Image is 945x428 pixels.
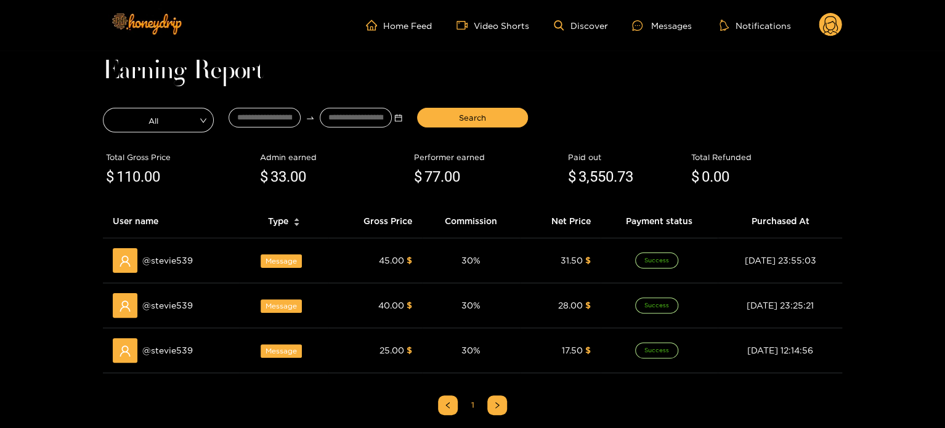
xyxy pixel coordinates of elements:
[463,395,482,415] li: 1
[379,345,404,355] span: 25.00
[306,113,315,123] span: to
[578,168,614,185] span: 3,550
[414,166,422,189] span: $
[461,256,481,265] span: 30 %
[493,402,501,409] span: right
[558,301,583,310] span: 28.00
[438,395,458,415] button: left
[710,168,729,185] span: .00
[585,256,591,265] span: $
[461,345,481,355] span: 30 %
[691,151,839,163] div: Total Refunded
[119,255,131,267] span: user
[286,168,306,185] span: .00
[366,20,383,31] span: home
[293,221,300,228] span: caret-down
[461,301,481,310] span: 30 %
[106,166,114,189] span: $
[444,402,452,409] span: left
[407,301,412,310] span: $
[142,344,193,357] span: @ stevie539
[747,345,813,355] span: [DATE] 12:14:56
[119,300,131,312] span: user
[702,168,710,185] span: 0
[261,299,302,313] span: Message
[585,301,591,310] span: $
[293,216,300,223] span: caret-up
[116,168,140,185] span: 110
[328,204,421,238] th: Gross Price
[103,204,239,238] th: User name
[103,63,842,80] h1: Earning Report
[379,256,404,265] span: 45.00
[487,395,507,415] li: Next Page
[716,19,794,31] button: Notifications
[456,20,529,31] a: Video Shorts
[119,345,131,357] span: user
[568,151,685,163] div: Paid out
[718,204,842,238] th: Purchased At
[268,214,288,228] span: Type
[561,256,583,265] span: 31.50
[456,20,474,31] span: video-camera
[140,168,160,185] span: .00
[424,168,440,185] span: 77
[635,252,678,269] span: Success
[438,395,458,415] li: Previous Page
[106,151,254,163] div: Total Gross Price
[463,396,482,414] a: 1
[520,204,601,238] th: Net Price
[261,254,302,268] span: Message
[691,166,699,189] span: $
[440,168,460,185] span: .00
[417,108,528,127] button: Search
[260,151,408,163] div: Admin earned
[635,297,678,313] span: Success
[614,168,633,185] span: .73
[585,345,591,355] span: $
[554,20,607,31] a: Discover
[459,111,486,124] span: Search
[142,299,193,312] span: @ stevie539
[260,166,268,189] span: $
[744,256,816,265] span: [DATE] 23:55:03
[632,18,691,33] div: Messages
[487,395,507,415] button: right
[142,254,193,267] span: @ stevie539
[568,166,576,189] span: $
[270,168,286,185] span: 33
[103,111,213,129] span: All
[407,256,412,265] span: $
[747,301,814,310] span: [DATE] 23:25:21
[366,20,432,31] a: Home Feed
[414,151,562,163] div: Performer earned
[562,345,583,355] span: 17.50
[407,345,412,355] span: $
[261,344,302,358] span: Message
[378,301,404,310] span: 40.00
[422,204,520,238] th: Commission
[635,342,678,358] span: Success
[306,113,315,123] span: swap-right
[601,204,718,238] th: Payment status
